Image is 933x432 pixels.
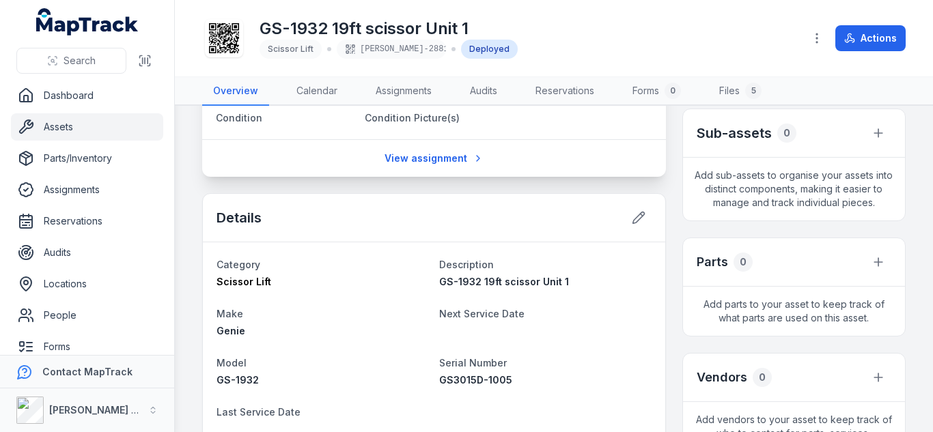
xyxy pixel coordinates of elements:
[11,239,163,266] a: Audits
[11,113,163,141] a: Assets
[217,259,260,270] span: Category
[217,374,259,386] span: GS-1932
[459,77,508,106] a: Audits
[217,208,262,227] h2: Details
[217,406,301,418] span: Last Service Date
[439,374,512,386] span: GS3015D-1005
[365,77,443,106] a: Assignments
[461,40,518,59] div: Deployed
[777,124,796,143] div: 0
[439,276,569,287] span: GS-1932 19ft scissor Unit 1
[835,25,906,51] button: Actions
[217,308,243,319] span: Make
[697,253,728,272] h3: Parts
[753,368,772,387] div: 0
[11,333,163,360] a: Forms
[217,325,245,336] span: Genie
[439,259,494,270] span: Description
[11,302,163,329] a: People
[260,18,518,40] h1: GS-1932 19ft scissor Unit 1
[665,83,681,99] div: 0
[16,48,126,74] button: Search
[337,40,446,59] div: [PERSON_NAME]-2881
[622,77,692,106] a: Forms0
[286,77,348,106] a: Calendar
[217,276,271,287] span: Scissor Lift
[745,83,762,99] div: 5
[202,77,269,106] a: Overview
[11,82,163,109] a: Dashboard
[439,308,525,319] span: Next Service Date
[11,176,163,203] a: Assignments
[11,270,163,298] a: Locations
[64,54,96,68] span: Search
[734,253,753,272] div: 0
[525,77,605,106] a: Reservations
[42,366,133,377] strong: Contact MapTrack
[36,8,139,35] a: MapTrack
[49,404,144,416] strong: [PERSON_NAME] Air
[697,124,772,143] h2: Sub-assets
[11,207,163,235] a: Reservations
[365,112,460,124] span: Condition Picture(s)
[268,44,314,54] span: Scissor Lift
[708,77,772,106] a: Files5
[376,145,492,171] a: View assignment
[216,112,262,124] span: Condition
[683,287,905,336] span: Add parts to your asset to keep track of what parts are used on this asset.
[439,357,507,369] span: Serial Number
[217,357,247,369] span: Model
[697,368,747,387] h3: Vendors
[11,145,163,172] a: Parts/Inventory
[683,158,905,220] span: Add sub-assets to organise your assets into distinct components, making it easier to manage and t...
